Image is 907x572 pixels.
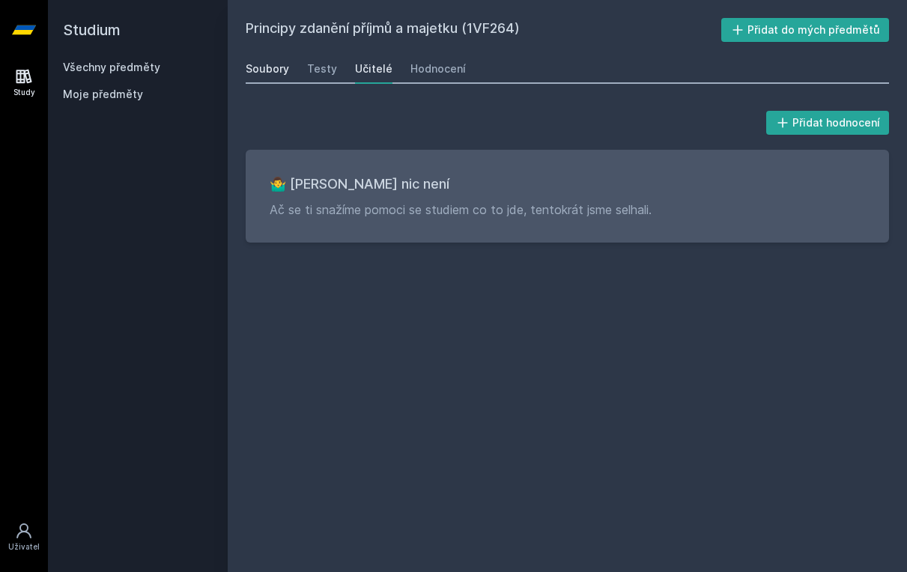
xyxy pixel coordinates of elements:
[307,61,337,76] div: Testy
[246,54,289,84] a: Soubory
[721,18,890,42] button: Přidat do mých předmětů
[246,61,289,76] div: Soubory
[410,61,466,76] div: Hodnocení
[307,54,337,84] a: Testy
[246,18,721,42] h2: Principy zdanění příjmů a majetku (1VF264)
[270,201,865,219] p: Ač se ti snažíme pomoci se studiem co to jde, tentokrát jsme selhali.
[8,541,40,553] div: Uživatel
[63,61,160,73] a: Všechny předměty
[766,111,890,135] button: Přidat hodnocení
[410,54,466,84] a: Hodnocení
[355,61,392,76] div: Učitelé
[13,87,35,98] div: Study
[3,60,45,106] a: Study
[3,514,45,560] a: Uživatel
[270,174,865,195] h3: 🤷‍♂️ [PERSON_NAME] nic není
[355,54,392,84] a: Učitelé
[63,87,143,102] span: Moje předměty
